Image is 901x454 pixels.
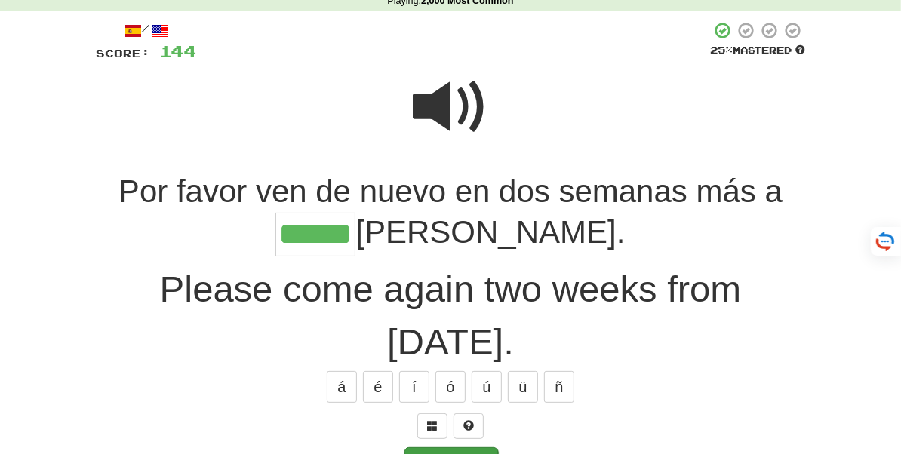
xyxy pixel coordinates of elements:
[159,41,196,60] span: 144
[399,371,429,403] button: í
[710,44,805,57] div: Mastered
[355,214,625,250] span: [PERSON_NAME].
[472,371,502,403] button: ú
[454,413,484,439] button: Single letter hint - you only get 1 per sentence and score half the points! alt+h
[118,173,783,209] span: Por favor ven de nuevo en dos semanas más a
[96,21,196,40] div: /
[96,47,150,60] span: Score:
[435,371,466,403] button: ó
[710,44,733,56] span: 25 %
[417,413,447,439] button: Switch sentence to multiple choice alt+p
[363,371,393,403] button: é
[96,262,805,368] div: Please come again two weeks from [DATE].
[544,371,574,403] button: ñ
[327,371,357,403] button: á
[508,371,538,403] button: ü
